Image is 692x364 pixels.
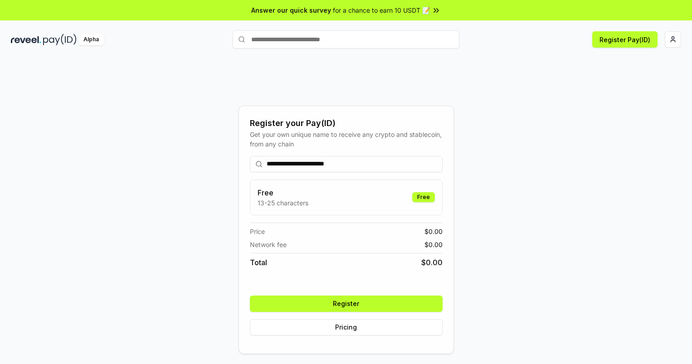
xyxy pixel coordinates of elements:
[250,240,287,249] span: Network fee
[11,34,41,45] img: reveel_dark
[333,5,430,15] span: for a chance to earn 10 USDT 📝
[592,31,658,48] button: Register Pay(ID)
[258,187,308,198] h3: Free
[250,117,443,130] div: Register your Pay(ID)
[43,34,77,45] img: pay_id
[78,34,104,45] div: Alpha
[250,257,267,268] span: Total
[424,240,443,249] span: $ 0.00
[250,319,443,335] button: Pricing
[250,227,265,236] span: Price
[412,192,435,202] div: Free
[258,198,308,208] p: 13-25 characters
[424,227,443,236] span: $ 0.00
[421,257,443,268] span: $ 0.00
[251,5,331,15] span: Answer our quick survey
[250,130,443,149] div: Get your own unique name to receive any crypto and stablecoin, from any chain
[250,296,443,312] button: Register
